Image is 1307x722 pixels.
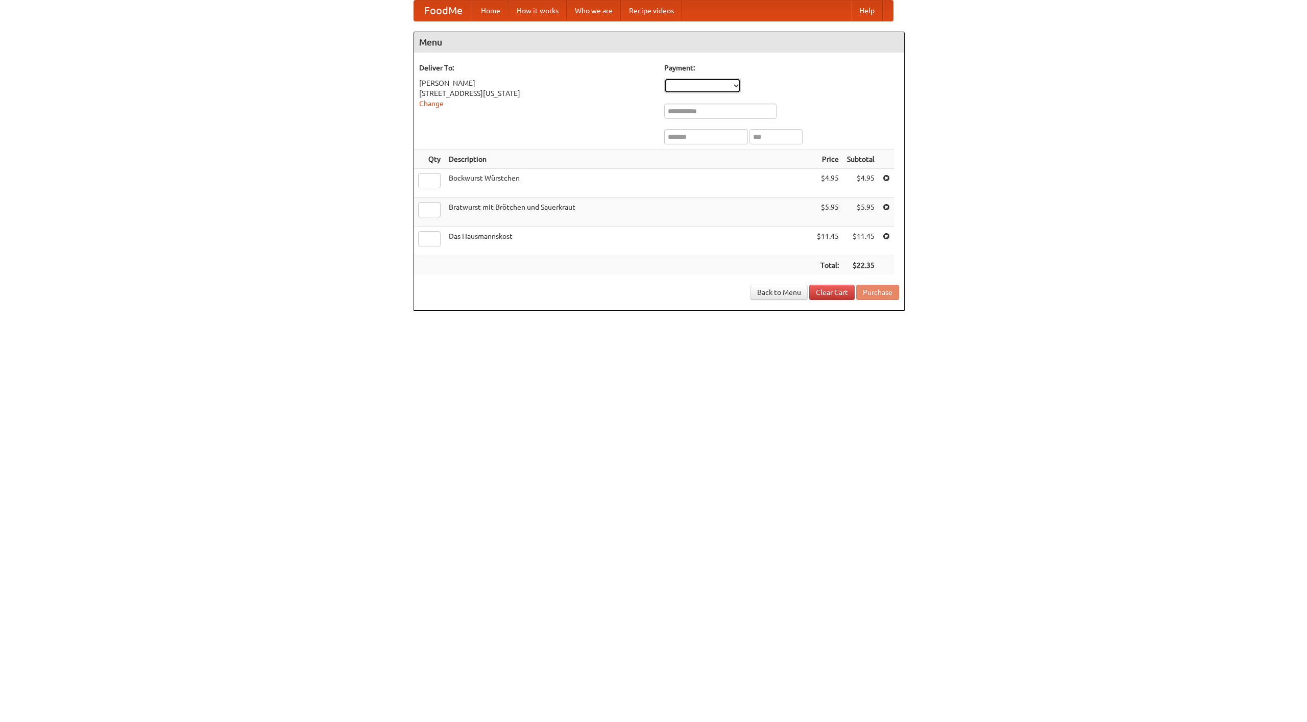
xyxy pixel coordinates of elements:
[843,169,879,198] td: $4.95
[813,169,843,198] td: $4.95
[856,285,899,300] button: Purchase
[843,227,879,256] td: $11.45
[813,198,843,227] td: $5.95
[567,1,621,21] a: Who we are
[419,99,444,108] a: Change
[419,88,654,98] div: [STREET_ADDRESS][US_STATE]
[751,285,808,300] a: Back to Menu
[851,1,883,21] a: Help
[473,1,509,21] a: Home
[414,150,445,169] th: Qty
[843,198,879,227] td: $5.95
[664,63,899,73] h5: Payment:
[843,256,879,275] th: $22.35
[809,285,855,300] a: Clear Cart
[813,150,843,169] th: Price
[621,1,682,21] a: Recipe videos
[445,227,813,256] td: Das Hausmannskost
[445,150,813,169] th: Description
[414,32,904,53] h4: Menu
[414,1,473,21] a: FoodMe
[419,63,654,73] h5: Deliver To:
[813,256,843,275] th: Total:
[509,1,567,21] a: How it works
[419,78,654,88] div: [PERSON_NAME]
[445,198,813,227] td: Bratwurst mit Brötchen und Sauerkraut
[843,150,879,169] th: Subtotal
[445,169,813,198] td: Bockwurst Würstchen
[813,227,843,256] td: $11.45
